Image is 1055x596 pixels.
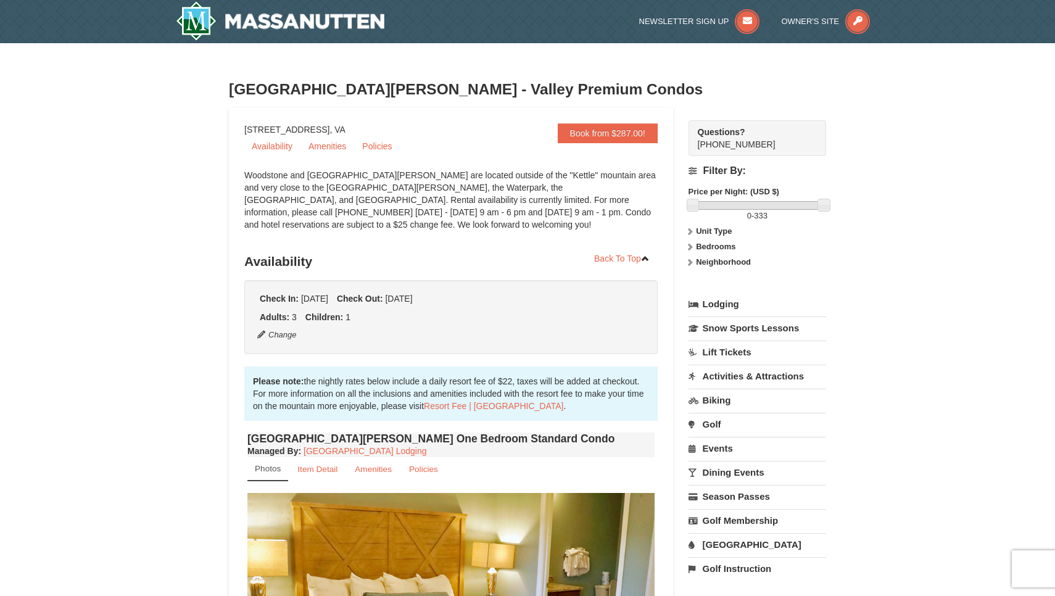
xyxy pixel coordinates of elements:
strong: : [247,446,301,456]
span: 333 [754,211,767,220]
strong: Questions? [698,127,745,137]
a: Activities & Attractions [689,365,826,387]
strong: Price per Night: (USD $) [689,187,779,196]
a: Back To Top [586,249,658,268]
a: Policies [401,457,446,481]
div: Woodstone and [GEOGRAPHIC_DATA][PERSON_NAME] are located outside of the "Kettle" mountain area an... [244,169,658,243]
button: Change [257,328,297,342]
a: Biking [689,389,826,412]
a: Item Detail [289,457,345,481]
a: Snow Sports Lessons [689,317,826,339]
small: Photos [255,464,281,473]
span: Owner's Site [782,17,840,26]
span: [DATE] [385,294,412,304]
span: 1 [345,312,350,322]
small: Amenities [355,465,392,474]
a: Availability [244,137,300,155]
a: Dining Events [689,461,826,484]
strong: Check In: [260,294,299,304]
span: [PHONE_NUMBER] [698,126,804,149]
a: Massanutten Resort [176,1,384,41]
a: Lodging [689,293,826,315]
span: 3 [292,312,297,322]
strong: Check Out: [337,294,383,304]
a: Photos [247,457,288,481]
a: Amenities [301,137,354,155]
strong: Adults: [260,312,289,322]
a: Owner's Site [782,17,871,26]
a: Golf Membership [689,509,826,532]
a: Policies [355,137,399,155]
a: Golf Instruction [689,557,826,580]
a: Book from $287.00! [558,123,658,143]
a: Golf [689,413,826,436]
strong: Please note: [253,376,304,386]
h4: [GEOGRAPHIC_DATA][PERSON_NAME] One Bedroom Standard Condo [247,433,655,445]
small: Policies [409,465,438,474]
div: the nightly rates below include a daily resort fee of $22, taxes will be added at checkout. For m... [244,366,658,421]
a: Newsletter Sign Up [639,17,760,26]
a: Resort Fee | [GEOGRAPHIC_DATA] [424,401,563,411]
a: [GEOGRAPHIC_DATA] Lodging [304,446,426,456]
a: Amenities [347,457,400,481]
span: Newsletter Sign Up [639,17,729,26]
strong: Children: [305,312,343,322]
img: Massanutten Resort Logo [176,1,384,41]
a: Season Passes [689,485,826,508]
h3: Availability [244,249,658,274]
span: [DATE] [301,294,328,304]
small: Item Detail [297,465,337,474]
a: Events [689,437,826,460]
h4: Filter By: [689,165,826,176]
span: 0 [747,211,751,220]
h3: [GEOGRAPHIC_DATA][PERSON_NAME] - Valley Premium Condos [229,77,826,102]
strong: Neighborhood [696,257,751,267]
label: - [689,210,826,222]
a: [GEOGRAPHIC_DATA] [689,533,826,556]
strong: Unit Type [696,226,732,236]
span: Managed By [247,446,298,456]
strong: Bedrooms [696,242,735,251]
a: Lift Tickets [689,341,826,363]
